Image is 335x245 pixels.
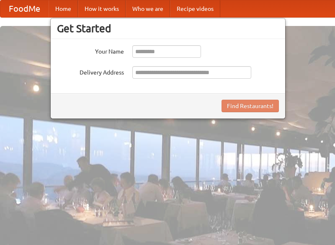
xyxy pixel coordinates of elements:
a: FoodMe [0,0,49,17]
a: How it works [78,0,126,17]
a: Who we are [126,0,170,17]
button: Find Restaurants! [222,100,279,112]
a: Recipe videos [170,0,220,17]
label: Delivery Address [57,66,124,77]
a: Home [49,0,78,17]
label: Your Name [57,45,124,56]
h3: Get Started [57,22,279,35]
